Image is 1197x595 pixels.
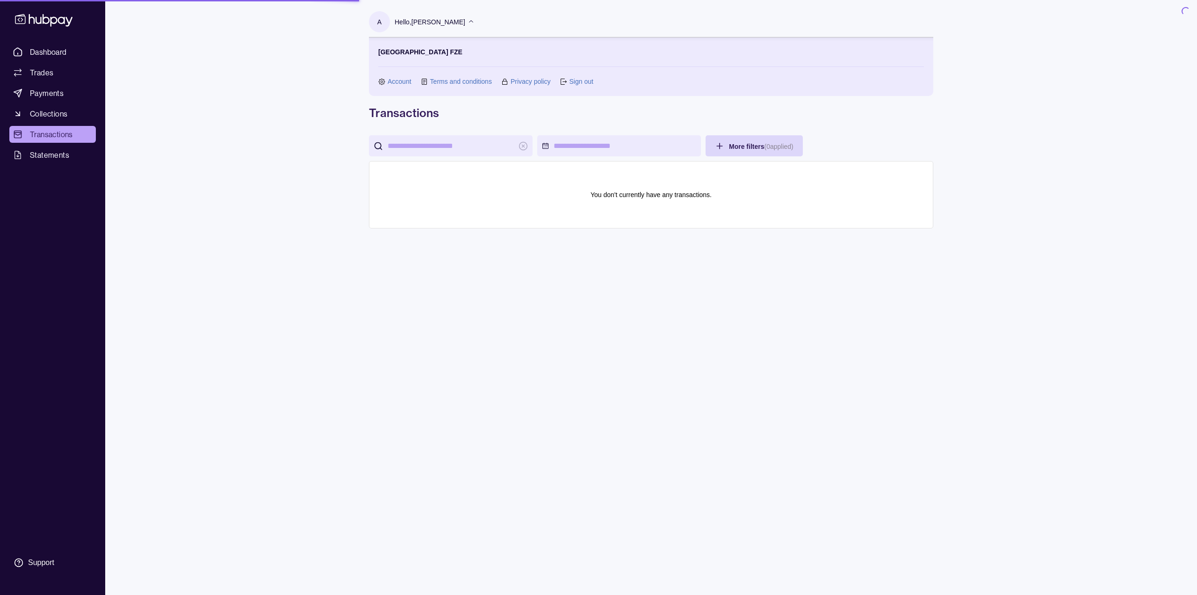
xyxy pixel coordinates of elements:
[764,143,793,150] p: ( 0 applied)
[30,46,67,58] span: Dashboard
[28,558,54,568] div: Support
[378,47,462,57] p: [GEOGRAPHIC_DATA] FZE
[377,17,382,27] p: A
[30,88,64,99] span: Payments
[395,17,465,27] p: Hello, [PERSON_NAME]
[9,105,96,122] a: Collections
[9,126,96,143] a: Transactions
[430,76,492,87] a: Terms and conditions
[388,76,411,87] a: Account
[30,67,53,78] span: Trades
[30,129,73,140] span: Transactions
[511,76,551,87] a: Privacy policy
[9,85,96,102] a: Payments
[729,143,793,150] span: More filters
[706,135,803,156] button: More filters(0applied)
[369,105,933,120] h1: Transactions
[9,64,96,81] a: Trades
[388,135,514,156] input: search
[9,553,96,573] a: Support
[30,108,67,119] span: Collections
[569,76,593,87] a: Sign out
[591,190,712,200] p: You don't currently have any transactions.
[30,149,69,161] span: Statements
[9,147,96,163] a: Statements
[9,44,96,60] a: Dashboard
